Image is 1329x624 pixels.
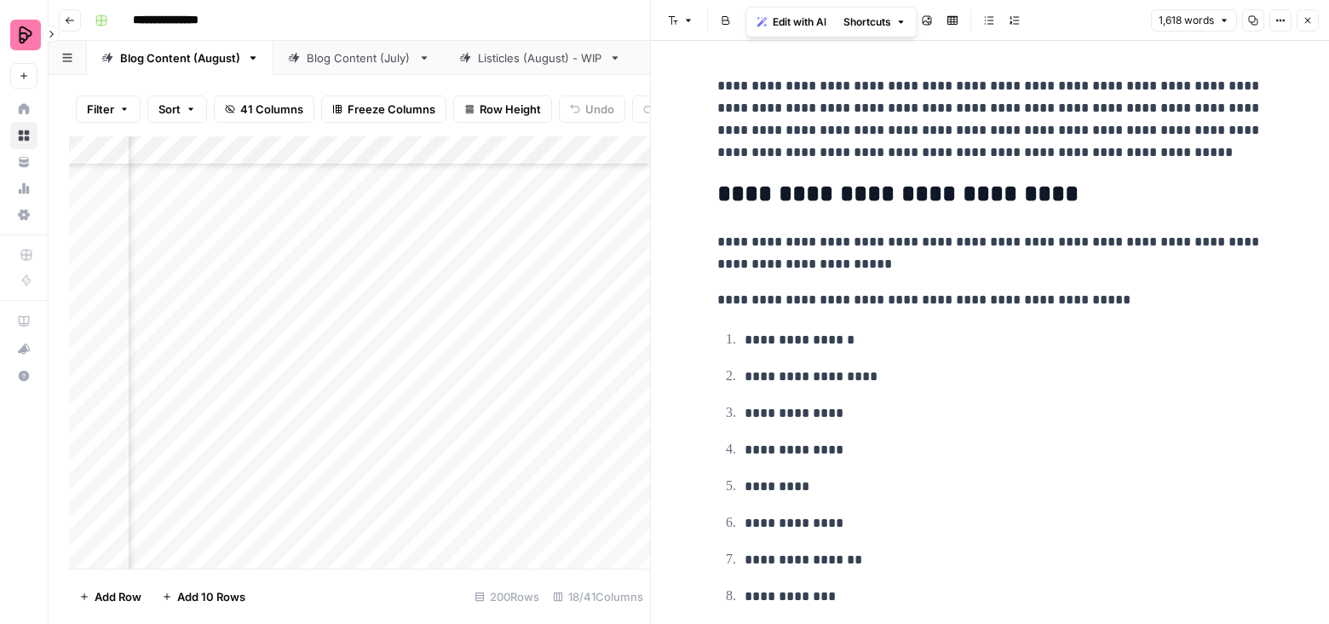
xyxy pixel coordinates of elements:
[240,101,303,118] span: 41 Columns
[158,101,181,118] span: Sort
[76,95,141,123] button: Filter
[10,20,41,50] img: Preply Logo
[751,11,833,33] button: Edit with AI
[585,101,614,118] span: Undo
[307,49,411,66] div: Blog Content (July)
[837,11,913,33] button: Shortcuts
[69,583,152,610] button: Add Row
[546,583,650,610] div: 18/41 Columns
[10,95,37,123] a: Home
[1159,13,1214,28] span: 1,618 words
[273,41,445,75] a: Blog Content (July)
[773,14,826,30] span: Edit with AI
[10,122,37,149] a: Browse
[87,101,114,118] span: Filter
[453,95,552,123] button: Row Height
[445,41,636,75] a: Listicles (August) - WIP
[152,583,256,610] button: Add 10 Rows
[636,41,807,75] a: Blog Content (May)
[214,95,314,123] button: 41 Columns
[10,14,37,56] button: Workspace: Preply
[468,583,546,610] div: 200 Rows
[843,14,891,30] span: Shortcuts
[87,41,273,75] a: Blog Content (August)
[559,95,625,123] button: Undo
[480,101,541,118] span: Row Height
[10,148,37,176] a: Your Data
[10,175,37,202] a: Usage
[147,95,207,123] button: Sort
[10,201,37,228] a: Settings
[120,49,240,66] div: Blog Content (August)
[95,588,141,605] span: Add Row
[478,49,602,66] div: Listicles (August) - WIP
[321,95,446,123] button: Freeze Columns
[11,336,37,361] div: What's new?
[1151,9,1237,32] button: 1,618 words
[10,362,37,390] button: Help + Support
[10,335,37,362] button: What's new?
[348,101,435,118] span: Freeze Columns
[10,308,37,335] a: AirOps Academy
[177,588,245,605] span: Add 10 Rows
